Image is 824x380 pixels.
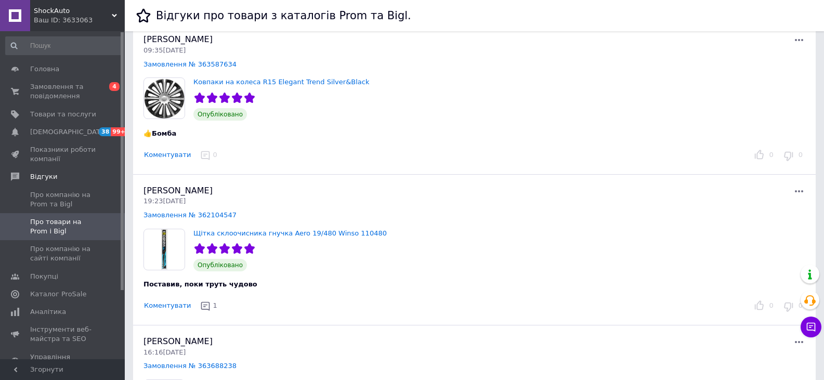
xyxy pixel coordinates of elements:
a: Замовлення № 362104547 [143,211,237,219]
span: 16:16[DATE] [143,348,186,356]
button: Коментувати [143,300,191,311]
span: 👍Бомба [143,129,176,137]
span: Показники роботи компанії [30,145,96,164]
span: [PERSON_NAME] [143,186,213,195]
span: Покупці [30,272,58,281]
span: Відгуки [30,172,57,181]
span: Про компанію на Prom та Bigl [30,190,96,209]
span: [PERSON_NAME] [143,336,213,346]
span: [PERSON_NAME] [143,34,213,44]
div: Ваш ID: 3633063 [34,16,125,25]
h1: Відгуки про товари з каталогів Prom та Bigl. [156,9,411,22]
span: 38 [99,127,111,136]
span: ShockAuto [34,6,112,16]
span: 4 [109,82,120,91]
button: Чат з покупцем [801,317,821,337]
span: Головна [30,64,59,74]
a: Замовлення № 363587634 [143,60,237,68]
span: Управління сайтом [30,352,96,371]
span: Замовлення та повідомлення [30,82,96,101]
span: 1 [213,302,217,309]
button: Коментувати [143,150,191,161]
span: Поставив, поки труть чудово [143,280,257,288]
button: 1 [198,298,221,314]
a: Щітка склоочисника гнучка Aero 19/480 Winso 110480 [193,229,387,237]
span: Інструменти веб-майстра та SEO [30,325,96,344]
span: Опубліковано [193,108,247,121]
a: Замовлення № 363688238 [143,362,237,370]
input: Пошук [5,36,123,55]
span: Аналітика [30,307,66,317]
span: Товари та послуги [30,110,96,119]
span: 99+ [111,127,128,136]
span: Опубліковано [193,259,247,271]
span: 19:23[DATE] [143,197,186,205]
img: Ковпаки на колеса R15 Elegant Trend Silver&Black [144,78,185,119]
img: Щітка склоочисника гнучка Aero 19/480 Winso 110480 [144,229,185,270]
span: Про товари на Prom і Bigl [30,217,96,236]
span: [DEMOGRAPHIC_DATA] [30,127,107,137]
span: 09:35[DATE] [143,46,186,54]
span: Каталог ProSale [30,290,86,299]
span: Про компанію на сайті компанії [30,244,96,263]
a: Ковпаки на колеса R15 Elegant Trend Silver&Black [193,78,369,86]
